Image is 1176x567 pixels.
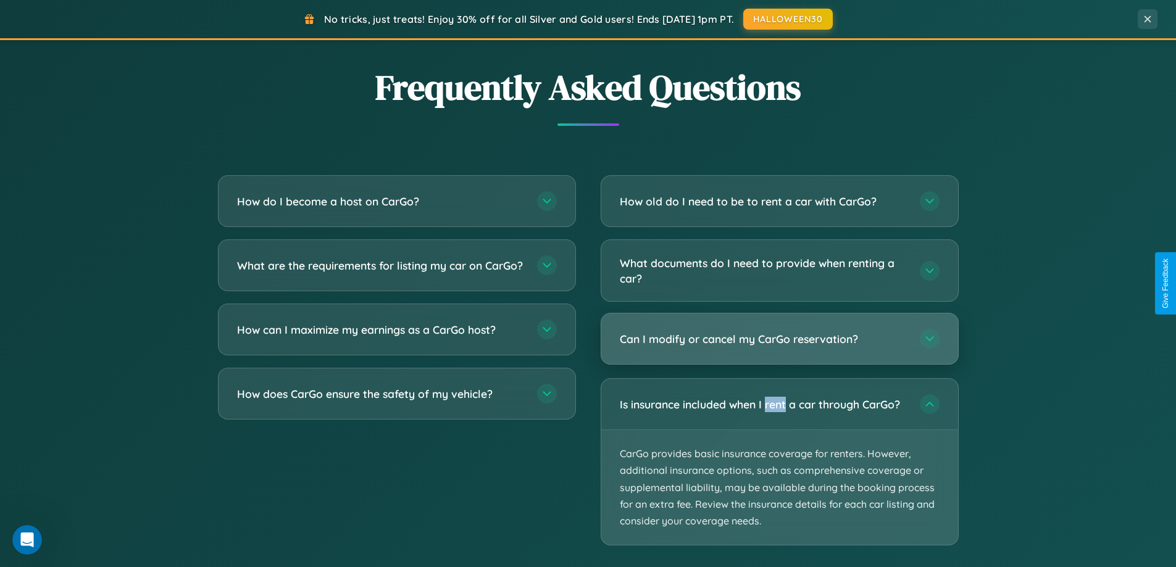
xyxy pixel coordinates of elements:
span: No tricks, just treats! Enjoy 30% off for all Silver and Gold users! Ends [DATE] 1pm PT. [324,13,734,25]
h3: Is insurance included when I rent a car through CarGo? [620,397,907,412]
h3: How do I become a host on CarGo? [237,194,525,209]
h3: What documents do I need to provide when renting a car? [620,255,907,286]
div: Give Feedback [1161,259,1170,308]
iframe: Intercom live chat [12,525,42,555]
h3: How does CarGo ensure the safety of my vehicle? [237,386,525,402]
h3: How can I maximize my earnings as a CarGo host? [237,322,525,337]
button: HALLOWEEN30 [743,9,833,30]
h3: Can I modify or cancel my CarGo reservation? [620,331,907,347]
p: CarGo provides basic insurance coverage for renters. However, additional insurance options, such ... [601,430,958,545]
h3: What are the requirements for listing my car on CarGo? [237,258,525,273]
h2: Frequently Asked Questions [218,64,959,111]
h3: How old do I need to be to rent a car with CarGo? [620,194,907,209]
